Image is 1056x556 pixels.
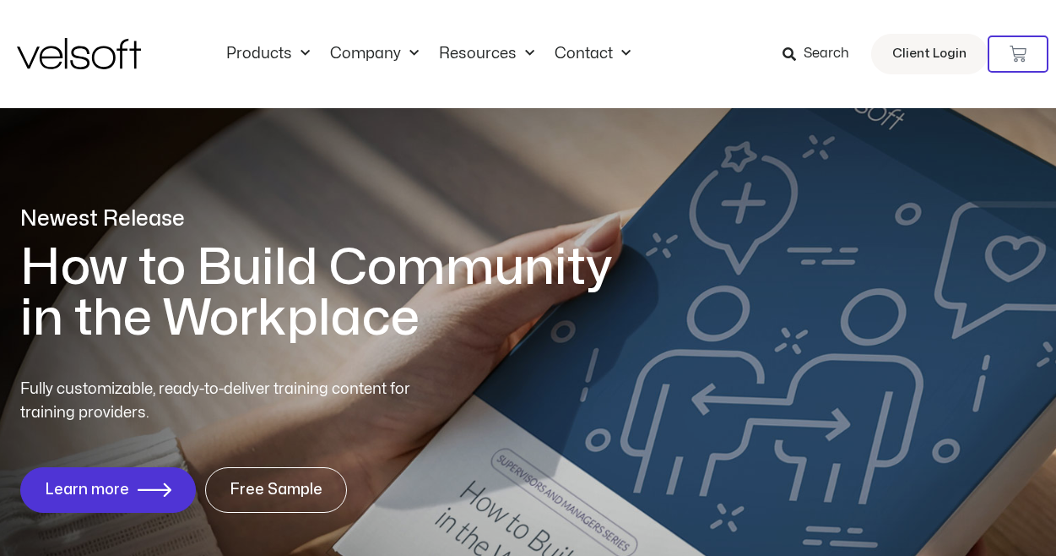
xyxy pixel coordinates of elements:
[45,482,129,499] span: Learn more
[20,467,196,513] a: Learn more
[230,482,322,499] span: Free Sample
[17,38,141,69] img: Velsoft Training Materials
[544,45,641,63] a: ContactMenu Toggle
[216,45,320,63] a: ProductsMenu Toggle
[205,467,347,513] a: Free Sample
[320,45,429,63] a: CompanyMenu Toggle
[804,43,849,65] span: Search
[429,45,544,63] a: ResourcesMenu Toggle
[20,204,636,234] p: Newest Release
[216,45,641,63] nav: Menu
[783,40,861,68] a: Search
[892,43,967,65] span: Client Login
[20,378,441,425] p: Fully customizable, ready-to-deliver training content for training providers.
[871,34,988,74] a: Client Login
[20,243,636,344] h1: How to Build Community in the Workplace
